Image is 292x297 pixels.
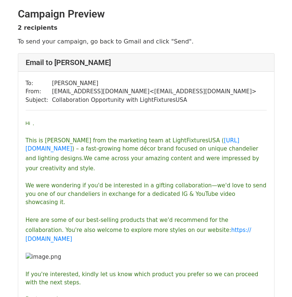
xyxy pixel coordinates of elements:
p: To send your campaign, go back to Gmail and click "Send". [18,38,275,45]
td: [PERSON_NAME] [52,79,257,88]
td: To: [26,79,52,88]
h2: Campaign Preview [18,8,275,20]
strong: 2 recipients [18,24,58,31]
td: From: [26,87,52,96]
font: We were wondering if you'd be interested in a gifting collaboration—we'd love to send you one of ... [26,182,267,233]
img: image.png [26,253,61,261]
td: Subject: [26,96,52,104]
td: [EMAIL_ADDRESS][DOMAIN_NAME] < [EMAIL_ADDRESS][DOMAIN_NAME] > [52,87,257,96]
span: You're also welcome to explore more styles on our website: [26,227,251,242]
h4: Email to [PERSON_NAME] [26,58,267,67]
span: Hi , [26,120,34,126]
font: This is [PERSON_NAME] from the marketing team at LightFixturesUSA ( ) – a fast-growing home décor... [26,137,259,172]
td: Collaboration Opportunity with LightFixturesUSA [52,96,257,104]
